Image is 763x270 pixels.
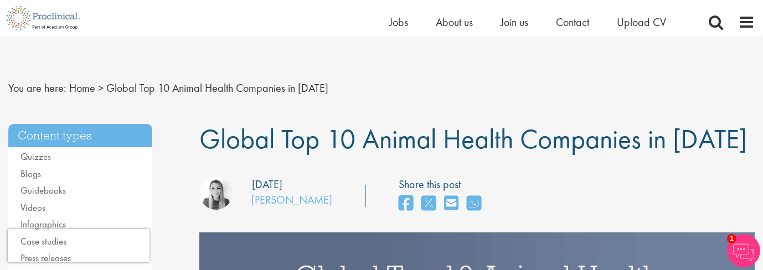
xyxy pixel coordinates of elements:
label: Share this post [399,176,487,193]
img: Hannah Burke [199,176,233,210]
a: share on email [444,192,458,216]
iframe: reCAPTCHA [8,229,149,262]
h3: Content types [8,124,152,148]
a: Jobs [389,15,408,29]
a: Upload CV [617,15,666,29]
span: You are here: [8,81,66,95]
img: Chatbot [727,234,760,267]
span: 1 [727,234,736,243]
a: [PERSON_NAME] [251,193,332,207]
div: [DATE] [252,176,282,193]
a: share on twitter [421,192,436,216]
a: Blogs [20,168,41,180]
a: Quizzes [20,150,51,163]
a: share on facebook [399,192,413,216]
a: Contact [556,15,589,29]
span: Global Top 10 Animal Health Companies in [DATE] [106,81,328,95]
a: Infographics [20,218,66,230]
a: breadcrumb link [69,81,95,95]
a: About us [436,15,473,29]
span: Global Top 10 Animal Health Companies in [DATE] [199,121,747,157]
a: Join us [501,15,528,29]
a: share on whats app [467,192,481,216]
a: Guidebooks [20,184,66,196]
span: > [98,81,104,95]
a: Videos [20,201,45,214]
